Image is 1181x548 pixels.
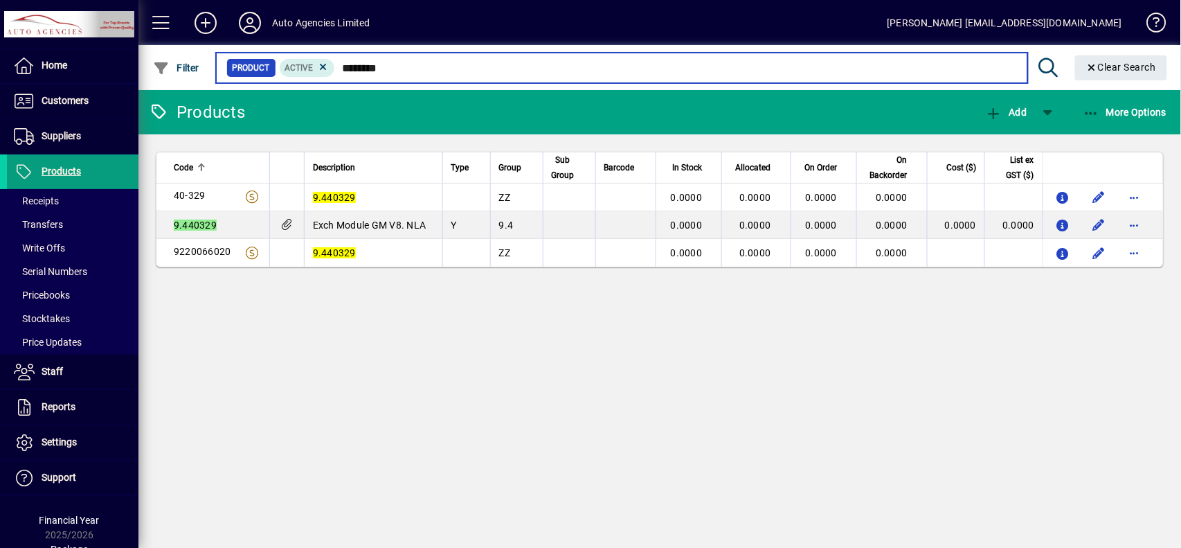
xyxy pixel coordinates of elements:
[671,192,703,203] span: 0.0000
[7,390,138,425] a: Reports
[1083,107,1167,118] span: More Options
[1088,242,1110,264] button: Edit
[42,401,75,412] span: Reports
[876,247,908,258] span: 0.0000
[665,160,714,175] div: In Stock
[14,266,87,277] span: Serial Numbers
[7,461,138,495] a: Support
[313,247,356,258] em: 9.440329
[739,192,771,203] span: 0.0000
[739,220,771,231] span: 0.0000
[7,213,138,236] a: Transfers
[7,307,138,330] a: Stocktakes
[499,220,514,231] span: 9.4
[604,160,635,175] span: Barcode
[806,192,838,203] span: 0.0000
[42,60,67,71] span: Home
[174,160,193,175] span: Code
[7,189,138,213] a: Receipts
[272,12,370,34] div: Auto Agencies Limited
[150,55,203,80] button: Filter
[739,247,771,258] span: 0.0000
[946,160,976,175] span: Cost ($)
[228,10,272,35] button: Profile
[800,160,849,175] div: On Order
[604,160,647,175] div: Barcode
[42,366,63,377] span: Staff
[499,247,511,258] span: ZZ
[736,160,771,175] span: Allocated
[499,160,534,175] div: Group
[1124,186,1146,209] button: More options
[174,220,217,231] em: 9.440329
[865,152,908,183] span: On Backorder
[14,242,65,254] span: Write Offs
[984,211,1043,239] td: 0.0000
[451,220,457,231] span: Y
[1088,214,1110,236] button: Edit
[174,190,206,201] span: 40-329
[7,283,138,307] a: Pricebooks
[233,61,270,75] span: Product
[183,10,228,35] button: Add
[7,119,138,154] a: Suppliers
[153,62,199,73] span: Filter
[1075,55,1168,80] button: Clear
[7,236,138,260] a: Write Offs
[993,152,1034,183] span: List ex GST ($)
[149,101,245,123] div: Products
[927,211,985,239] td: 0.0000
[14,313,70,324] span: Stocktakes
[730,160,783,175] div: Allocated
[672,160,702,175] span: In Stock
[7,330,138,354] a: Price Updates
[14,219,63,230] span: Transfers
[313,160,355,175] span: Description
[1079,100,1171,125] button: More Options
[982,100,1030,125] button: Add
[7,260,138,283] a: Serial Numbers
[313,192,356,203] em: 9.440329
[876,220,908,231] span: 0.0000
[14,290,70,301] span: Pricebooks
[313,160,434,175] div: Description
[1136,3,1164,48] a: Knowledge Base
[280,59,335,77] mat-chip: Activation Status: Active
[499,192,511,203] span: ZZ
[806,247,838,258] span: 0.0000
[499,160,522,175] span: Group
[14,195,59,206] span: Receipts
[7,84,138,118] a: Customers
[14,337,82,348] span: Price Updates
[865,152,920,183] div: On Backorder
[876,192,908,203] span: 0.0000
[7,425,138,460] a: Settings
[1088,186,1110,209] button: Edit
[804,160,837,175] span: On Order
[806,220,838,231] span: 0.0000
[7,48,138,83] a: Home
[42,130,81,141] span: Suppliers
[552,152,587,183] div: Sub Group
[1124,214,1146,236] button: More options
[1124,242,1146,264] button: More options
[451,160,482,175] div: Type
[552,152,575,183] span: Sub Group
[7,355,138,389] a: Staff
[671,247,703,258] span: 0.0000
[42,166,81,177] span: Products
[42,95,89,106] span: Customers
[671,220,703,231] span: 0.0000
[985,107,1027,118] span: Add
[313,220,426,231] span: Exch Module GM V8. NLA
[451,160,469,175] span: Type
[42,436,77,448] span: Settings
[1086,62,1157,73] span: Clear Search
[174,246,231,257] span: 9220066020
[174,160,261,175] div: Code
[42,472,76,483] span: Support
[39,515,100,526] span: Financial Year
[887,12,1122,34] div: [PERSON_NAME] [EMAIL_ADDRESS][DOMAIN_NAME]
[285,63,314,73] span: Active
